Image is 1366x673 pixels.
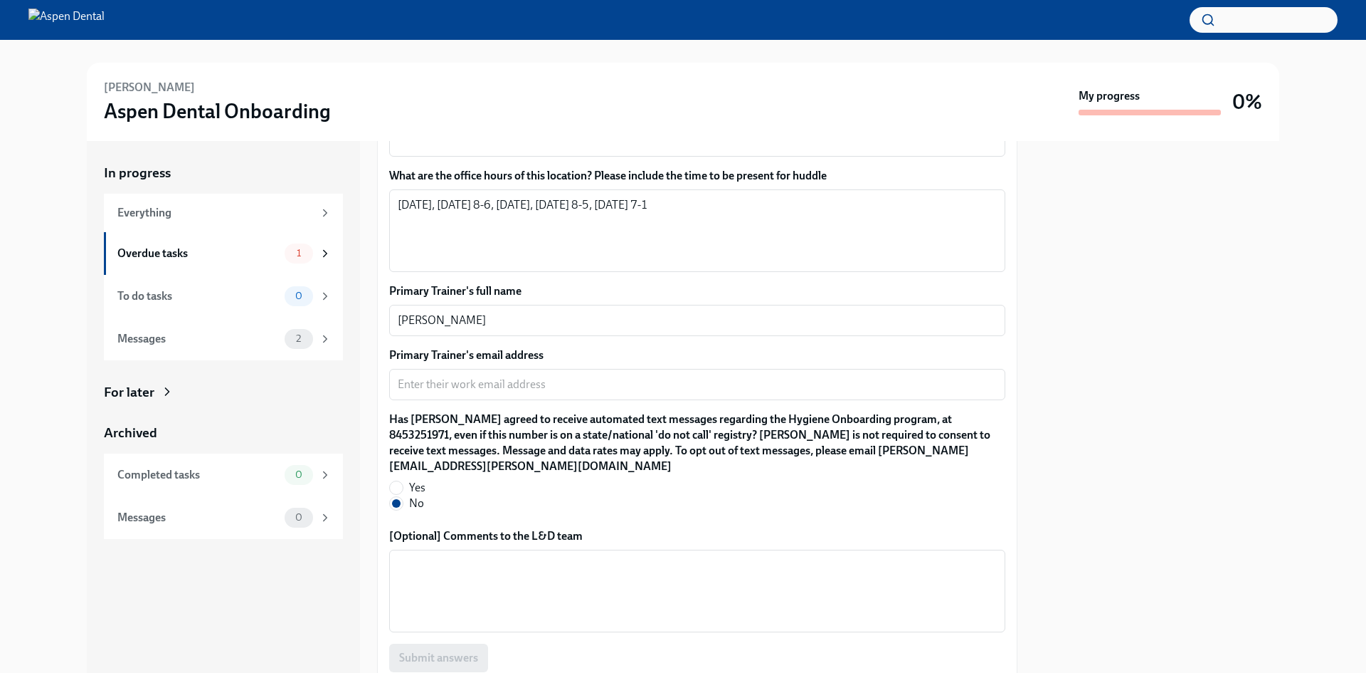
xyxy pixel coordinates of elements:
div: Completed tasks [117,467,279,483]
div: Overdue tasks [117,246,279,261]
label: Has [PERSON_NAME] agreed to receive automated text messages regarding the Hygiene Onboarding prog... [389,412,1005,474]
span: Yes [409,480,425,496]
label: What are the office hours of this location? Please include the time to be present for huddle [389,168,1005,184]
textarea: [PERSON_NAME] [398,312,997,329]
a: Archived [104,424,343,442]
a: Messages0 [104,496,343,539]
div: Everything [117,205,313,221]
h3: Aspen Dental Onboarding [104,98,331,124]
span: 1 [288,248,309,259]
a: For later [104,383,343,402]
h3: 0% [1232,89,1262,115]
label: Primary Trainer's email address [389,348,1005,363]
a: Messages2 [104,318,343,360]
textarea: [DATE], [DATE] 8-6, [DATE], [DATE] 8-5, [DATE] 7-1 [398,197,997,265]
h6: [PERSON_NAME] [104,80,195,95]
div: Messages [117,331,279,347]
span: No [409,496,424,511]
div: For later [104,383,154,402]
div: To do tasks [117,288,279,304]
label: [Optional] Comments to the L&D team [389,528,1005,544]
strong: My progress [1079,88,1140,104]
span: 0 [287,512,311,523]
a: Completed tasks0 [104,454,343,496]
img: Aspen Dental [28,9,105,31]
a: In progress [104,164,343,182]
span: 0 [287,469,311,480]
a: To do tasks0 [104,275,343,318]
span: 0 [287,291,311,301]
span: 2 [287,333,309,344]
div: Messages [117,510,279,526]
label: Primary Trainer's full name [389,283,1005,299]
a: Everything [104,194,343,232]
a: Overdue tasks1 [104,232,343,275]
